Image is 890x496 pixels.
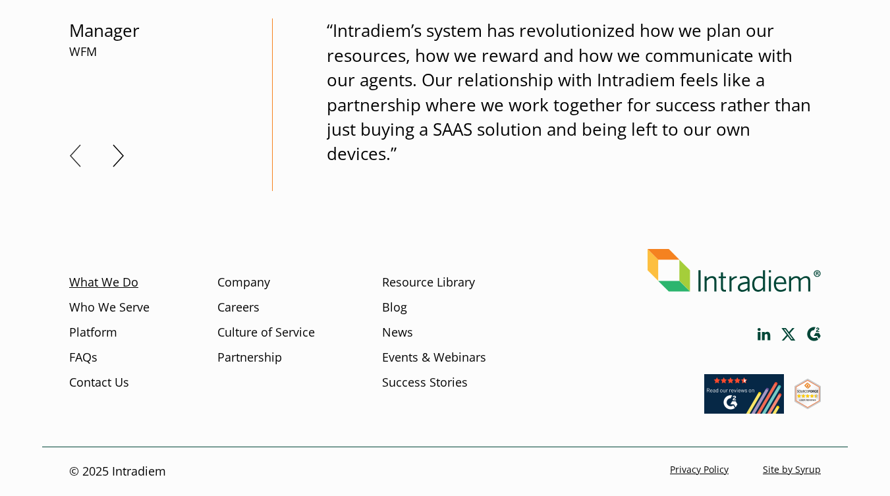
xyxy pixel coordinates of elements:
[69,18,218,60] span: Manager
[382,274,475,291] a: Resource Library
[382,349,486,366] a: Events & Webinars
[781,328,796,341] a: Link opens in a new window
[382,324,413,341] a: News
[217,324,315,341] a: Culture of Service
[382,299,407,316] a: Blog
[704,401,784,417] a: Link opens in a new window
[217,299,260,316] a: Careers
[382,374,468,391] a: Success Stories
[806,327,821,342] a: Link opens in a new window
[217,274,270,291] a: Company
[69,299,150,316] a: Who We Serve
[763,463,821,476] a: Site by Syrup
[758,328,771,341] a: Link opens in a new window
[69,374,129,391] a: Contact Us
[648,249,821,292] img: Intradiem
[69,324,117,341] a: Platform
[69,274,138,291] a: What We Do
[69,463,166,480] p: © 2025 Intradiem
[69,349,97,366] a: FAQs
[794,397,821,412] a: Link opens in a new window
[327,18,821,167] p: “Intradiem’s system has revolutionized how we plan our resources, how we reward and how we commun...
[704,374,784,414] img: Read our reviews on G2
[217,349,282,366] a: Partnership
[113,144,125,167] button: Next
[794,379,821,409] img: SourceForge User Reviews
[69,43,218,61] span: WFM
[670,463,729,476] a: Privacy Policy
